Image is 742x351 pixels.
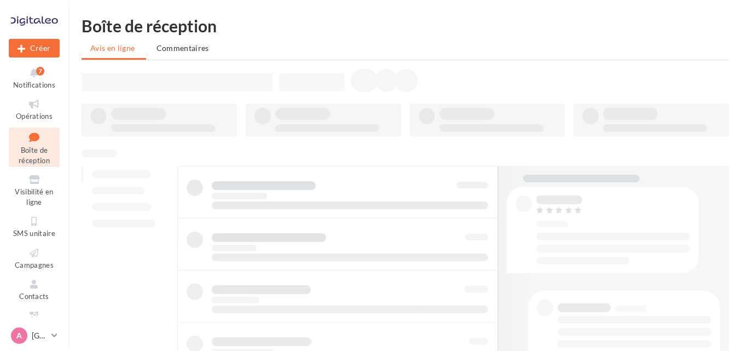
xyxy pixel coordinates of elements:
button: Créer [9,39,60,57]
span: Commentaires [156,43,209,53]
a: SMS unitaire [9,213,60,240]
a: Médiathèque [9,308,60,335]
a: Opérations [9,96,60,123]
p: [GEOGRAPHIC_DATA] [32,330,47,341]
div: 7 [36,67,44,76]
a: A [GEOGRAPHIC_DATA] [9,325,60,346]
span: Opérations [16,112,53,120]
a: Campagnes [9,245,60,272]
a: Boîte de réception [9,128,60,168]
div: Nouvelle campagne [9,39,60,57]
a: Contacts [9,276,60,303]
span: Contacts [19,292,49,301]
span: Boîte de réception [19,146,50,165]
span: Notifications [13,80,55,89]
span: A [16,330,22,341]
span: Campagnes [15,261,54,269]
button: Notifications 7 [9,65,60,91]
span: Visibilité en ligne [15,187,53,206]
span: SMS unitaire [13,229,55,238]
a: Visibilité en ligne [9,171,60,209]
div: Boîte de réception [82,18,729,34]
